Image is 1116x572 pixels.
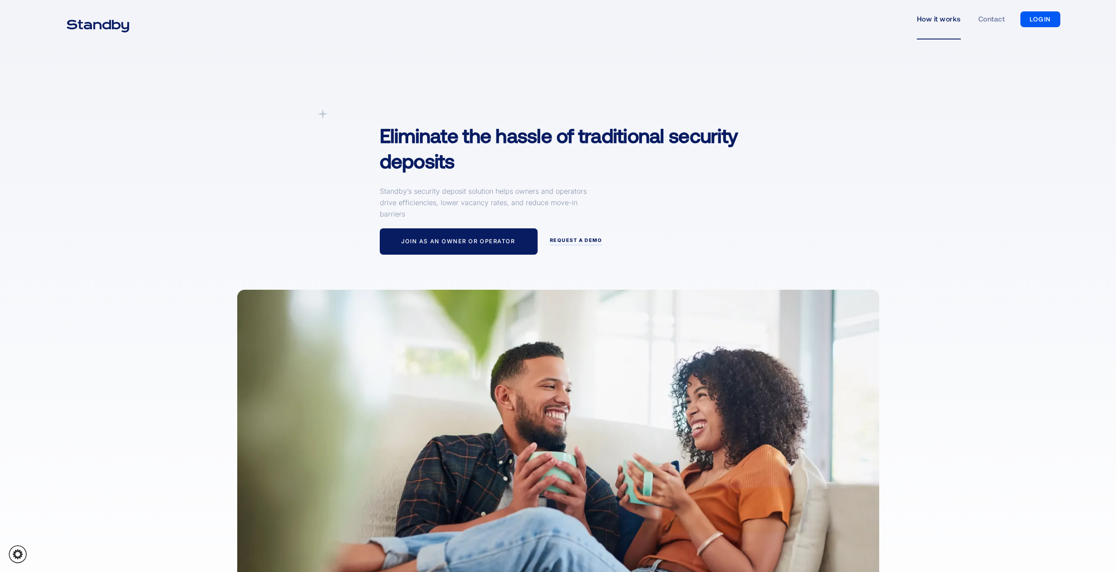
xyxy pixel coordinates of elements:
[1020,11,1060,27] a: LOGIN
[9,545,27,563] a: Cookie settings
[550,238,603,244] div: request a demo
[380,228,538,255] a: Join as an owner or operator
[380,123,791,173] h1: Eliminate the hassle of traditional security deposits
[56,14,140,25] a: home
[380,109,467,117] div: A simpler Deposit Solution
[550,238,603,245] a: request a demo
[380,185,590,220] p: Standby’s security deposit solution helps owners and operators drive efficiencies, lower vacancy ...
[401,238,515,245] div: Join as an owner or operator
